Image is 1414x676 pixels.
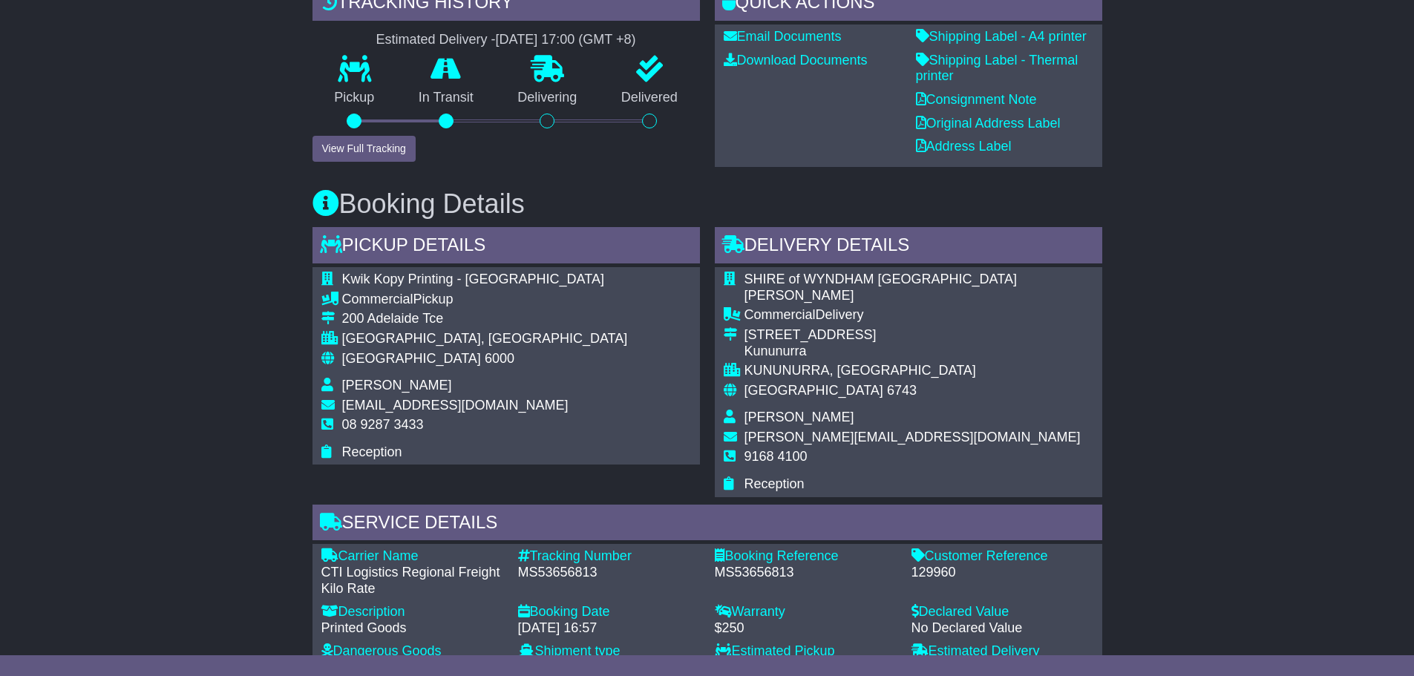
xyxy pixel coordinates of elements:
a: Shipping Label - Thermal printer [916,53,1078,84]
div: No Declared Value [911,620,1093,637]
p: Pickup [312,90,397,106]
span: 6743 [887,383,917,398]
div: Customer Reference [911,548,1093,565]
span: [PERSON_NAME] [342,378,452,393]
div: Description [321,604,503,620]
div: Tracking Number [518,548,700,565]
span: SHIRE of WYNDHAM [GEOGRAPHIC_DATA][PERSON_NAME] [744,272,1017,303]
div: [GEOGRAPHIC_DATA], [GEOGRAPHIC_DATA] [342,331,628,347]
span: Kwik Kopy Printing - [GEOGRAPHIC_DATA] [342,272,604,286]
div: $250 [715,620,897,637]
span: Reception [744,476,805,491]
div: Printed Goods [321,620,503,637]
h3: Booking Details [312,189,1102,219]
div: 129960 [911,565,1093,581]
div: Delivery Details [715,227,1102,267]
span: Reception [342,444,402,459]
div: Booking Reference [715,548,897,565]
div: KUNUNURRA, [GEOGRAPHIC_DATA] [744,363,1093,379]
div: Carrier Name [321,548,503,565]
span: Commercial [744,307,816,322]
div: CTI Logistics Regional Freight Kilo Rate [321,565,503,597]
div: Pickup Details [312,227,700,267]
div: Warranty [715,604,897,620]
a: Email Documents [724,29,842,44]
div: Dangerous Goods [321,643,503,660]
span: 08 9287 3433 [342,417,424,432]
span: [GEOGRAPHIC_DATA] [744,383,883,398]
div: Estimated Delivery - [312,32,700,48]
a: Consignment Note [916,92,1037,107]
div: [DATE] 16:57 [518,620,700,637]
span: 9168 4100 [744,449,808,464]
span: [GEOGRAPHIC_DATA] [342,351,481,366]
div: Service Details [312,505,1102,545]
a: Original Address Label [916,116,1061,131]
div: Declared Value [911,604,1093,620]
span: 6000 [485,351,514,366]
a: Shipping Label - A4 printer [916,29,1087,44]
p: In Transit [396,90,496,106]
button: View Full Tracking [312,136,416,162]
div: Delivery [744,307,1093,324]
span: [EMAIL_ADDRESS][DOMAIN_NAME] [342,398,569,413]
div: [DATE] 17:00 (GMT +8) [496,32,636,48]
a: Address Label [916,139,1012,154]
div: MS53656813 [715,565,897,581]
div: [STREET_ADDRESS] [744,327,1093,344]
p: Delivering [496,90,600,106]
div: Shipment type [518,643,700,660]
p: Delivered [599,90,700,106]
div: Estimated Pickup [715,643,897,660]
span: Commercial [342,292,413,306]
a: Download Documents [724,53,868,68]
div: MS53656813 [518,565,700,581]
div: Booking Date [518,604,700,620]
div: 200 Adelaide Tce [342,311,628,327]
span: [PERSON_NAME] [744,410,854,424]
span: [PERSON_NAME][EMAIL_ADDRESS][DOMAIN_NAME] [744,430,1081,444]
div: Estimated Delivery [911,643,1093,660]
div: Kununurra [744,344,1093,360]
div: Pickup [342,292,628,308]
